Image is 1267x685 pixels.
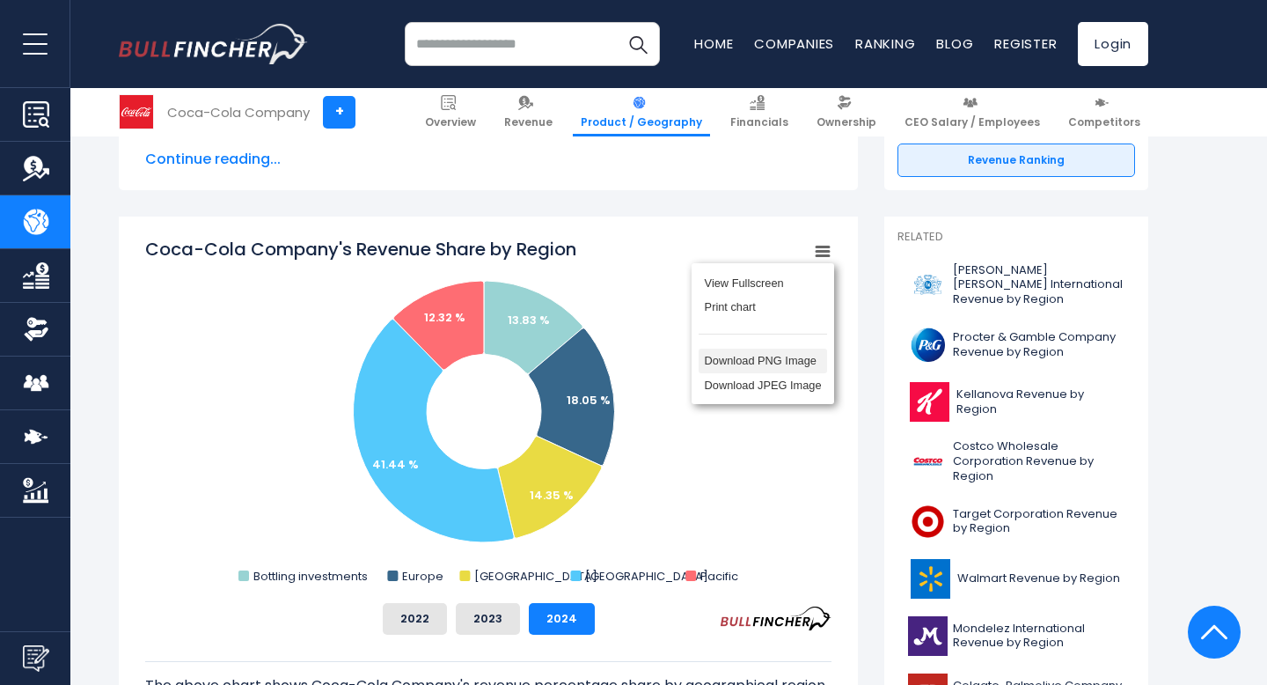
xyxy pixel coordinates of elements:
span: Revenue [504,115,553,129]
li: Print chart [699,295,827,320]
a: Procter & Gamble Company Revenue by Region [897,320,1135,369]
text: Bottling investments [253,568,368,585]
a: Mondelez International Revenue by Region [897,612,1135,660]
text: [GEOGRAPHIC_DATA] [474,568,597,585]
a: Revenue Ranking [897,144,1135,177]
a: + [323,96,355,129]
a: Target Corporation Revenue by Region [897,497,1135,546]
span: Kellanova Revenue by Region [956,387,1124,417]
span: CEO Salary / Employees [904,115,1040,129]
a: Revenue [496,88,560,136]
a: Home [694,34,733,53]
a: Overview [417,88,484,136]
a: Ownership [809,88,884,136]
img: WMT logo [908,559,952,599]
span: Costco Wholesale Corporation Revenue by Region [953,439,1124,484]
span: Walmart Revenue by Region [957,571,1120,586]
img: MDLZ logo [908,616,948,656]
img: TGT logo [908,502,948,541]
span: [PERSON_NAME] [PERSON_NAME] International Revenue by Region [953,263,1124,308]
span: Continue reading... [145,149,831,170]
span: Overview [425,115,476,129]
text: 12.32 % [424,309,465,326]
text: 18.05 % [567,392,611,409]
img: KO logo [120,95,153,129]
button: 2022 [383,603,447,635]
text: Europe [402,568,443,585]
a: Costco Wholesale Corporation Revenue by Region [897,435,1135,489]
img: Ownership [23,316,49,342]
a: Product / Geography [573,88,710,136]
span: Mondelez International Revenue by Region [953,622,1124,652]
img: PM logo [908,265,948,305]
a: Walmart Revenue by Region [897,555,1135,603]
a: Competitors [1060,88,1148,136]
span: Ownership [817,115,876,129]
button: 2023 [456,603,520,635]
text: 14.35 % [530,487,574,504]
button: 2024 [529,603,595,635]
text: Pacific [700,568,738,585]
a: Go to homepage [119,24,308,64]
a: Login [1078,22,1148,66]
a: Companies [754,34,834,53]
img: bullfincher logo [119,24,308,64]
li: Download JPEG Image [699,373,827,398]
text: 13.83 % [508,312,550,328]
a: CEO Salary / Employees [897,88,1048,136]
a: Financials [722,88,796,136]
a: Register [994,34,1057,53]
div: Coca-Cola Company [167,102,310,122]
p: Related [897,230,1135,245]
span: Procter & Gamble Company Revenue by Region [953,330,1124,360]
svg: Coca-Cola Company's Revenue Share by Region [145,237,831,589]
tspan: Coca-Cola Company's Revenue Share by Region [145,237,576,261]
a: Kellanova Revenue by Region [897,378,1135,426]
a: Blog [936,34,973,53]
text: [GEOGRAPHIC_DATA] [585,568,708,585]
li: View Fullscreen [699,270,827,295]
span: Target Corporation Revenue by Region [953,507,1124,537]
img: K logo [908,382,951,422]
span: Financials [730,115,788,129]
span: Product / Geography [581,115,702,129]
li: Download PNG Image [699,349,827,373]
img: PG logo [908,325,948,365]
img: COST logo [908,442,948,482]
a: [PERSON_NAME] [PERSON_NAME] International Revenue by Region [897,259,1135,313]
button: Search [616,22,660,66]
a: Ranking [855,34,915,53]
text: 41.44 % [372,456,419,473]
span: Competitors [1068,115,1140,129]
